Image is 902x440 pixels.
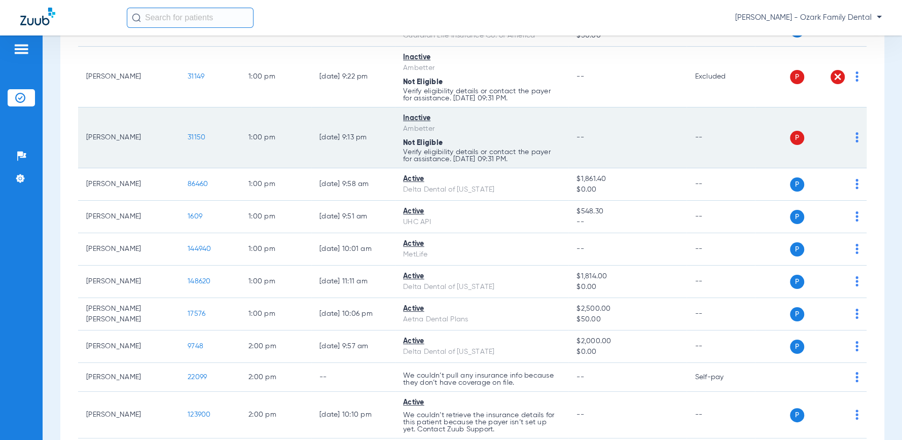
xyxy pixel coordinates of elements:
[403,397,560,408] div: Active
[687,47,755,107] td: Excluded
[576,336,678,347] span: $2,000.00
[311,392,395,438] td: [DATE] 10:10 PM
[403,206,560,217] div: Active
[790,131,804,145] span: P
[311,298,395,331] td: [DATE] 10:06 PM
[576,174,678,185] span: $1,861.40
[687,233,755,266] td: --
[403,149,560,163] p: Verify eligibility details or contact the payer for assistance. [DATE] 09:31 PM.
[188,134,205,141] span: 31150
[576,282,678,292] span: $0.00
[188,411,211,418] span: 123900
[20,8,55,25] img: Zuub Logo
[188,310,205,317] span: 17576
[576,185,678,195] span: $0.00
[78,201,179,233] td: [PERSON_NAME]
[403,79,443,86] span: Not Eligible
[188,73,204,80] span: 31149
[687,363,755,392] td: Self-pay
[687,266,755,298] td: --
[576,314,678,325] span: $50.00
[127,8,254,28] input: Search for patients
[240,168,311,201] td: 1:00 PM
[576,304,678,314] span: $2,500.00
[576,217,678,228] span: --
[576,206,678,217] span: $548.30
[403,139,443,146] span: Not Eligible
[311,47,395,107] td: [DATE] 9:22 PM
[403,174,560,185] div: Active
[855,71,858,82] img: group-dot-blue.svg
[790,307,804,321] span: P
[403,282,560,292] div: Delta Dental of [US_STATE]
[403,412,560,433] p: We couldn’t retrieve the insurance details for this patient because the payer isn’t set up yet. C...
[576,73,584,80] span: --
[687,168,755,201] td: --
[403,185,560,195] div: Delta Dental of [US_STATE]
[240,201,311,233] td: 1:00 PM
[240,233,311,266] td: 1:00 PM
[855,211,858,222] img: group-dot-blue.svg
[576,134,584,141] span: --
[311,107,395,168] td: [DATE] 9:13 PM
[687,298,755,331] td: --
[687,331,755,363] td: --
[576,411,584,418] span: --
[403,239,560,249] div: Active
[78,107,179,168] td: [PERSON_NAME]
[311,266,395,298] td: [DATE] 11:11 AM
[78,168,179,201] td: [PERSON_NAME]
[403,63,560,74] div: Ambetter
[403,347,560,357] div: Delta Dental of [US_STATE]
[240,47,311,107] td: 1:00 PM
[855,341,858,351] img: group-dot-blue.svg
[403,336,560,347] div: Active
[576,347,678,357] span: $0.00
[311,168,395,201] td: [DATE] 9:58 AM
[78,298,179,331] td: [PERSON_NAME] [PERSON_NAME]
[403,372,560,386] p: We couldn’t pull any insurance info because they don’t have coverage on file.
[403,88,560,102] p: Verify eligibility details or contact the payer for assistance. [DATE] 09:31 PM.
[855,132,858,142] img: group-dot-blue.svg
[403,52,560,63] div: Inactive
[790,177,804,192] span: P
[78,363,179,392] td: [PERSON_NAME]
[790,70,804,84] span: P
[188,278,211,285] span: 148620
[576,30,678,41] span: $50.00
[790,340,804,354] span: P
[855,179,858,189] img: group-dot-blue.svg
[240,331,311,363] td: 2:00 PM
[240,392,311,438] td: 2:00 PM
[78,392,179,438] td: [PERSON_NAME]
[311,201,395,233] td: [DATE] 9:51 AM
[735,13,882,23] span: [PERSON_NAME] - Ozark Family Dental
[855,276,858,286] img: group-dot-blue.svg
[311,331,395,363] td: [DATE] 9:57 AM
[403,304,560,314] div: Active
[188,180,208,188] span: 86460
[78,47,179,107] td: [PERSON_NAME]
[403,249,560,260] div: MetLife
[78,266,179,298] td: [PERSON_NAME]
[240,107,311,168] td: 1:00 PM
[855,244,858,254] img: group-dot-blue.svg
[687,201,755,233] td: --
[78,331,179,363] td: [PERSON_NAME]
[403,113,560,124] div: Inactive
[833,71,843,82] img: x.svg
[687,392,755,438] td: --
[687,107,755,168] td: --
[790,275,804,289] span: P
[188,213,202,220] span: 1609
[851,391,902,440] iframe: Chat Widget
[576,245,584,252] span: --
[403,124,560,134] div: Ambetter
[188,343,203,350] span: 9748
[188,374,207,381] span: 22099
[188,245,211,252] span: 144940
[311,363,395,392] td: --
[790,242,804,256] span: P
[403,30,560,41] div: Guardian Life Insurance Co. of America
